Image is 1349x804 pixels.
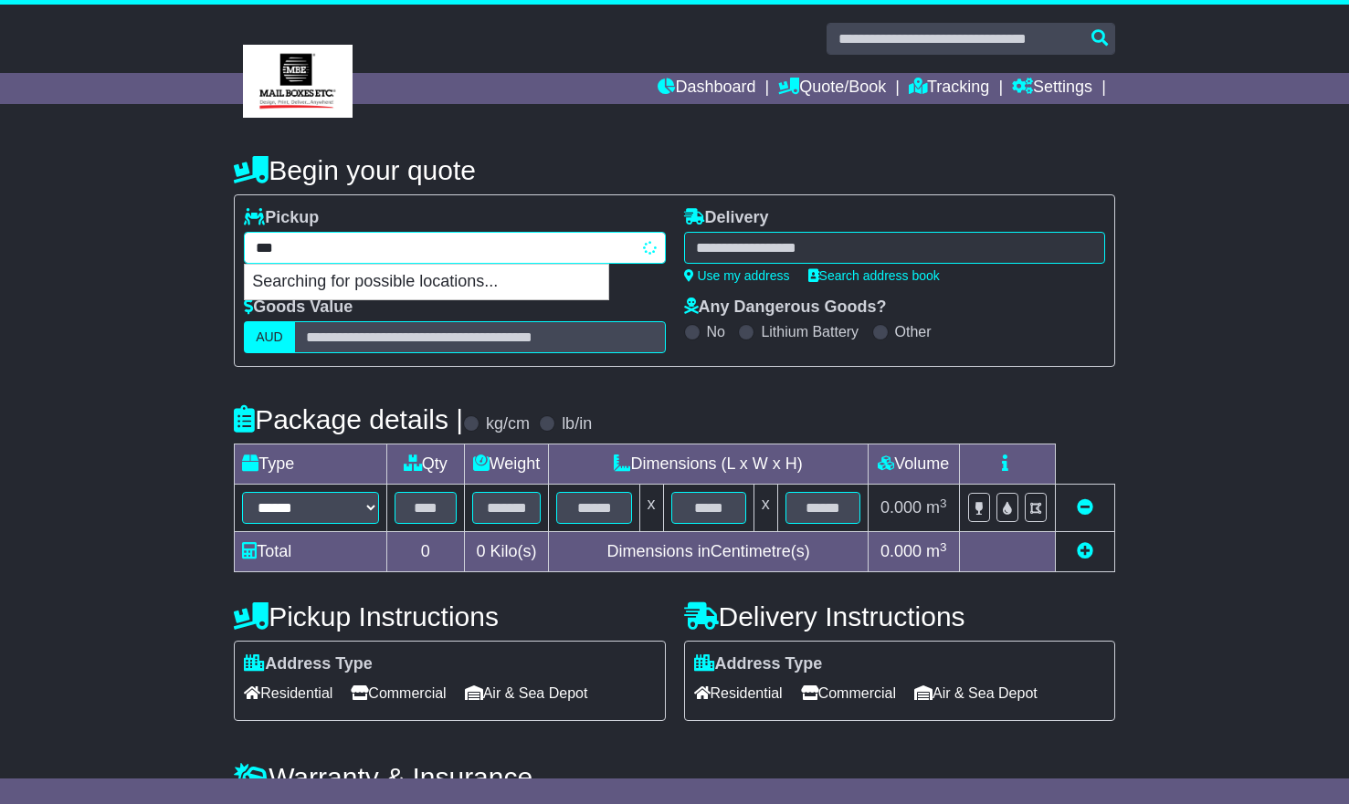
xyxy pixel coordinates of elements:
[926,542,947,560] span: m
[658,73,755,104] a: Dashboard
[234,404,463,434] h4: Package details |
[914,679,1038,707] span: Air & Sea Depot
[464,444,549,485] td: Weight
[235,444,387,485] td: Type
[694,679,783,707] span: Residential
[244,679,332,707] span: Residential
[244,654,373,674] label: Address Type
[477,542,486,560] span: 0
[464,532,549,572] td: Kilo(s)
[694,654,823,674] label: Address Type
[868,444,959,485] td: Volume
[387,532,464,572] td: 0
[1077,542,1093,560] a: Add new item
[684,298,887,318] label: Any Dangerous Goods?
[244,321,295,353] label: AUD
[880,542,922,560] span: 0.000
[778,73,886,104] a: Quote/Book
[940,496,947,510] sup: 3
[684,208,769,228] label: Delivery
[549,444,868,485] td: Dimensions (L x W x H)
[351,679,446,707] span: Commercial
[234,155,1115,185] h4: Begin your quote
[895,323,932,340] label: Other
[244,208,319,228] label: Pickup
[1077,498,1093,517] a: Remove this item
[684,268,790,283] a: Use my address
[801,679,896,707] span: Commercial
[1012,73,1092,104] a: Settings
[235,532,387,572] td: Total
[707,323,725,340] label: No
[684,601,1115,632] h4: Delivery Instructions
[234,762,1115,792] h4: Warranty & Insurance
[940,540,947,554] sup: 3
[245,265,608,299] p: Searching for possible locations...
[880,498,922,517] span: 0.000
[486,414,530,434] label: kg/cm
[387,444,464,485] td: Qty
[244,232,665,264] typeahead: Please provide city
[926,498,947,517] span: m
[761,323,859,340] label: Lithium Battery
[549,532,868,572] td: Dimensions in Centimetre(s)
[562,414,592,434] label: lb/in
[909,73,989,104] a: Tracking
[639,485,663,532] td: x
[808,268,940,283] a: Search address book
[465,679,588,707] span: Air & Sea Depot
[244,298,353,318] label: Goods Value
[754,485,777,532] td: x
[234,601,665,632] h4: Pickup Instructions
